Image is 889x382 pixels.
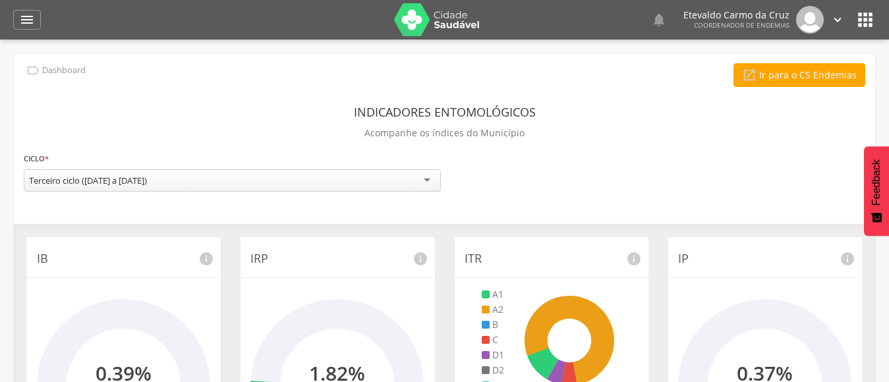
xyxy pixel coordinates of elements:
li: B [482,318,504,331]
a:  [830,6,845,34]
header: Indicadores Entomológicos [354,100,536,124]
span: Feedback [871,159,882,205]
div: Terceiro ciclo ([DATE] a [DATE]) [29,175,147,186]
span: Coordenador de Endemias [694,20,789,30]
a: Ir para o CS Endemias [733,63,865,87]
i:  [19,12,35,28]
label: Ciclo [24,151,49,166]
i:  [26,63,40,78]
i:  [830,13,845,27]
i: info [413,251,428,267]
p: IRP [250,250,424,267]
li: D2 [482,364,504,377]
a:  [651,6,667,34]
i: info [840,251,855,267]
p: ITR [465,250,639,267]
p: Acompanhe os índices do Município [364,124,525,142]
button: Feedback - Mostrar pesquisa [864,146,889,236]
p: Dashboard [42,65,86,76]
p: Etevaldo Carmo da Cruz [683,11,789,20]
i: info [626,251,642,267]
li: D1 [482,348,504,362]
i: info [198,251,214,267]
p: IP [678,250,852,267]
li: A1 [482,288,504,301]
p: IB [37,250,211,267]
li: A2 [482,303,504,316]
i:  [742,68,757,82]
i:  [855,9,876,30]
a:  [13,10,41,30]
i:  [651,12,667,28]
li: C [482,333,504,346]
